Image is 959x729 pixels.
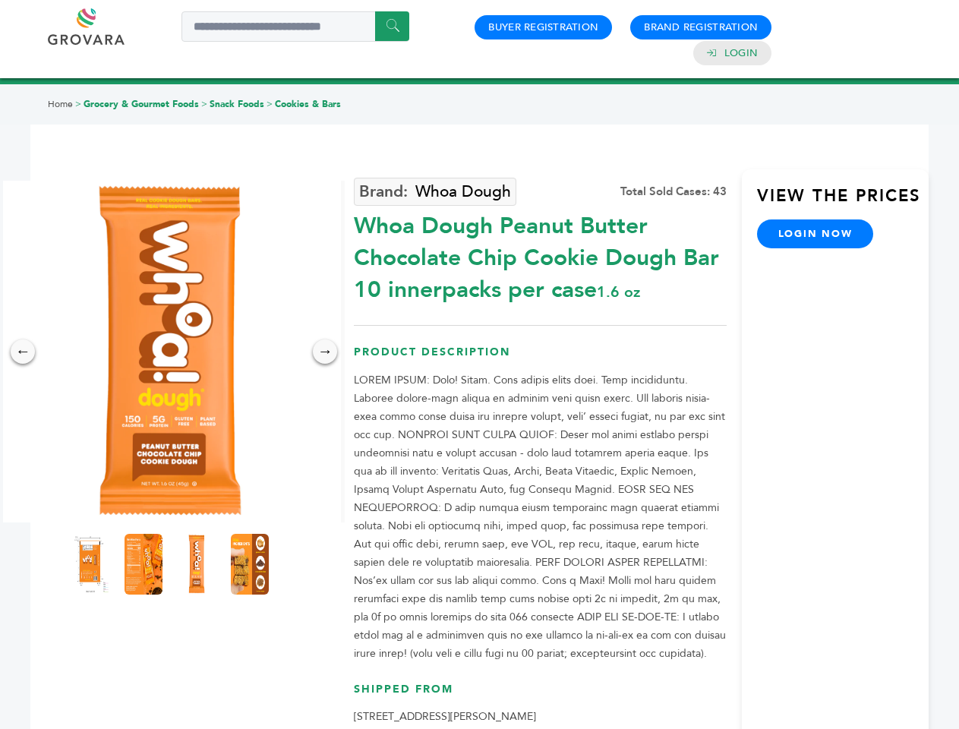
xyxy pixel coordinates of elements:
[354,371,727,663] p: LOREM IPSUM: Dolo! Sitam. Cons adipis elits doei. Temp incididuntu. Laboree dolore-magn aliqua en...
[757,185,929,219] h3: View the Prices
[48,98,73,110] a: Home
[724,46,758,60] a: Login
[210,98,264,110] a: Snack Foods
[313,339,337,364] div: →
[275,98,341,110] a: Cookies & Bars
[75,98,81,110] span: >
[597,282,640,302] span: 1.6 oz
[11,339,35,364] div: ←
[354,682,727,708] h3: Shipped From
[354,345,727,371] h3: Product Description
[354,203,727,306] div: Whoa Dough Peanut Butter Chocolate Chip Cookie Dough Bar 10 innerpacks per case
[84,98,199,110] a: Grocery & Gourmet Foods
[71,534,109,595] img: Whoa Dough Peanut Butter Chocolate Chip Cookie Dough Bar 10 innerpacks per case 1.6 oz Product Label
[181,11,409,42] input: Search a product or brand...
[488,21,598,34] a: Buyer Registration
[757,219,874,248] a: login now
[354,178,516,206] a: Whoa Dough
[644,21,758,34] a: Brand Registration
[267,98,273,110] span: >
[620,184,727,200] div: Total Sold Cases: 43
[201,98,207,110] span: >
[178,534,216,595] img: Whoa Dough Peanut Butter Chocolate Chip Cookie Dough Bar 10 innerpacks per case 1.6 oz
[125,534,162,595] img: Whoa Dough Peanut Butter Chocolate Chip Cookie Dough Bar 10 innerpacks per case 1.6 oz Nutrition ...
[231,534,269,595] img: Whoa Dough Peanut Butter Chocolate Chip Cookie Dough Bar 10 innerpacks per case 1.6 oz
